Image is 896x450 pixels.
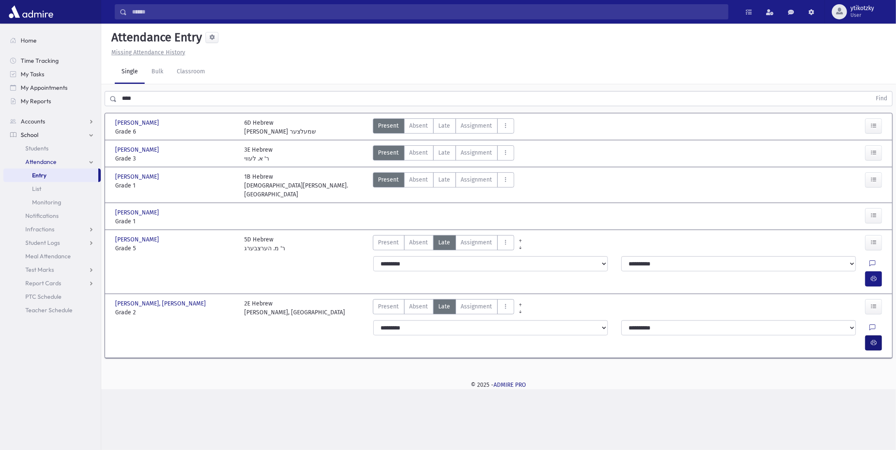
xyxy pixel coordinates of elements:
[3,263,101,276] a: Test Marks
[871,91,892,106] button: Find
[3,209,101,222] a: Notifications
[410,238,428,247] span: Absent
[3,249,101,263] a: Meal Attendance
[244,235,285,253] div: 5D Hebrew ר' מ. הערצבערג
[21,84,67,91] span: My Appointments
[21,97,51,105] span: My Reports
[410,121,428,130] span: Absent
[25,306,73,314] span: Teacher Schedule
[115,154,236,163] span: Grade 3
[25,239,60,246] span: Student Logs
[108,49,185,56] a: Missing Attendance History
[410,148,428,157] span: Absent
[3,67,101,81] a: My Tasks
[3,182,101,196] a: List
[373,235,514,253] div: AttTypes
[21,70,44,78] span: My Tasks
[3,54,101,67] a: Time Tracking
[25,252,71,260] span: Meal Attendance
[25,145,49,152] span: Students
[3,290,101,303] a: PTC Schedule
[3,196,101,209] a: Monitoring
[25,212,59,220] span: Notifications
[3,236,101,249] a: Student Logs
[3,34,101,47] a: Home
[3,94,101,108] a: My Reports
[244,299,345,317] div: 2E Hebrew [PERSON_NAME], [GEOGRAPHIC_DATA]
[115,145,161,154] span: [PERSON_NAME]
[378,238,399,247] span: Present
[170,60,212,84] a: Classroom
[461,175,492,184] span: Assignment
[3,81,101,94] a: My Appointments
[32,171,46,179] span: Entry
[439,148,451,157] span: Late
[3,303,101,317] a: Teacher Schedule
[127,4,728,19] input: Search
[25,158,57,166] span: Attendance
[373,118,514,136] div: AttTypes
[373,172,514,199] div: AttTypes
[115,172,161,181] span: [PERSON_NAME]
[461,302,492,311] span: Assignment
[25,293,62,300] span: PTC Schedule
[21,57,59,64] span: Time Tracking
[108,30,202,45] h5: Attendance Entry
[244,172,365,199] div: 1B Hebrew [DEMOGRAPHIC_DATA][PERSON_NAME]. [GEOGRAPHIC_DATA]
[115,118,161,127] span: [PERSON_NAME]
[21,131,38,139] span: School
[25,225,54,233] span: Infractions
[439,238,451,247] span: Late
[145,60,170,84] a: Bulk
[244,118,316,136] div: 6D Hebrew [PERSON_NAME] שמעלצער
[115,299,208,308] span: [PERSON_NAME], [PERSON_NAME]
[7,3,55,20] img: AdmirePro
[439,121,451,130] span: Late
[494,381,526,388] a: ADMIRE PRO
[373,299,514,317] div: AttTypes
[850,12,874,19] span: User
[461,121,492,130] span: Assignment
[115,380,883,389] div: © 2025 -
[21,37,37,44] span: Home
[3,222,101,236] a: Infractions
[111,49,185,56] u: Missing Attendance History
[115,217,236,226] span: Grade 1
[373,145,514,163] div: AttTypes
[32,185,41,193] span: List
[32,198,61,206] span: Monitoring
[115,235,161,244] span: [PERSON_NAME]
[25,266,54,273] span: Test Marks
[439,302,451,311] span: Late
[115,60,145,84] a: Single
[25,279,61,287] span: Report Cards
[378,175,399,184] span: Present
[21,118,45,125] span: Accounts
[115,208,161,217] span: [PERSON_NAME]
[461,148,492,157] span: Assignment
[3,142,101,155] a: Students
[3,276,101,290] a: Report Cards
[3,115,101,128] a: Accounts
[244,145,273,163] div: 3E Hebrew ר' א. לעווי
[461,238,492,247] span: Assignment
[378,121,399,130] span: Present
[115,181,236,190] span: Grade 1
[3,155,101,169] a: Attendance
[378,148,399,157] span: Present
[115,308,236,317] span: Grade 2
[410,175,428,184] span: Absent
[115,127,236,136] span: Grade 6
[378,302,399,311] span: Present
[439,175,451,184] span: Late
[115,244,236,253] span: Grade 5
[3,169,98,182] a: Entry
[850,5,874,12] span: ytikotzky
[3,128,101,142] a: School
[410,302,428,311] span: Absent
